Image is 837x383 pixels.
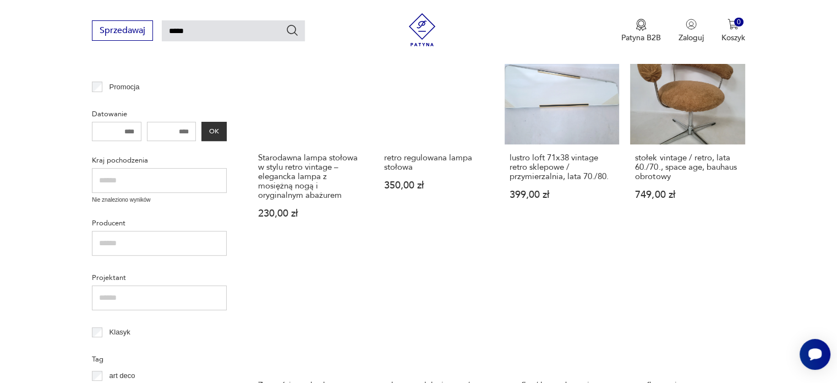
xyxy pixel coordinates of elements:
p: Producent [92,217,227,229]
p: Promocja [110,81,140,93]
p: 230,00 zł [258,209,363,218]
a: stołek vintage / retro, lata 60./70., space age, bauhaus obrotowystołek vintage / retro, lata 60.... [630,29,745,239]
button: Patyna B2B [621,19,661,43]
p: 399,00 zł [510,190,614,199]
p: Projektant [92,272,227,284]
button: Zaloguj [679,19,704,43]
h3: lustro loft 71x38 vintage retro sklepowe / przymierzalnia, lata 70./80. [510,153,614,181]
button: Sprzedawaj [92,20,153,41]
p: Nie znaleziono wyników [92,196,227,204]
p: 350,00 zł [384,181,489,190]
a: Ikona medaluPatyna B2B [621,19,661,43]
img: Ikona medalu [636,19,647,31]
p: Koszyk [721,33,745,43]
p: Tag [92,353,227,365]
p: Klasyk [110,326,130,338]
h3: Starodawna lampa stołowa w stylu retro vintage – elegancka lampa z mosiężną nogą i oryginalnym ab... [258,153,363,200]
iframe: Smartsupp widget button [800,339,830,370]
h3: stołek vintage / retro, lata 60./70., space age, bauhaus obrotowy [635,153,740,181]
img: Ikonka użytkownika [686,19,697,30]
img: Ikona koszyka [727,19,738,30]
p: 749,00 zł [635,190,740,199]
p: Zaloguj [679,33,704,43]
p: Patyna B2B [621,33,661,43]
a: Starodawna lampa stołowa w stylu retro vintage – elegancka lampa z mosiężną nogą i oryginalnym ab... [253,29,368,239]
a: lustro loft 71x38 vintage retro sklepowe / przymierzalnia, lata 70./80.lustro loft 71x38 vintage ... [505,29,619,239]
p: Kraj pochodzenia [92,154,227,166]
h3: retro regulowana lampa stołowa [384,153,489,172]
div: 0 [734,18,743,27]
a: Sprzedawaj [92,28,153,35]
a: retro regulowana lampa stołowaretro regulowana lampa stołowa350,00 zł [379,29,494,239]
p: art deco [110,370,135,382]
img: Patyna - sklep z meblami i dekoracjami vintage [406,13,439,46]
button: Szukaj [286,24,299,37]
button: 0Koszyk [721,19,745,43]
button: OK [201,122,227,141]
p: Datowanie [92,108,227,120]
